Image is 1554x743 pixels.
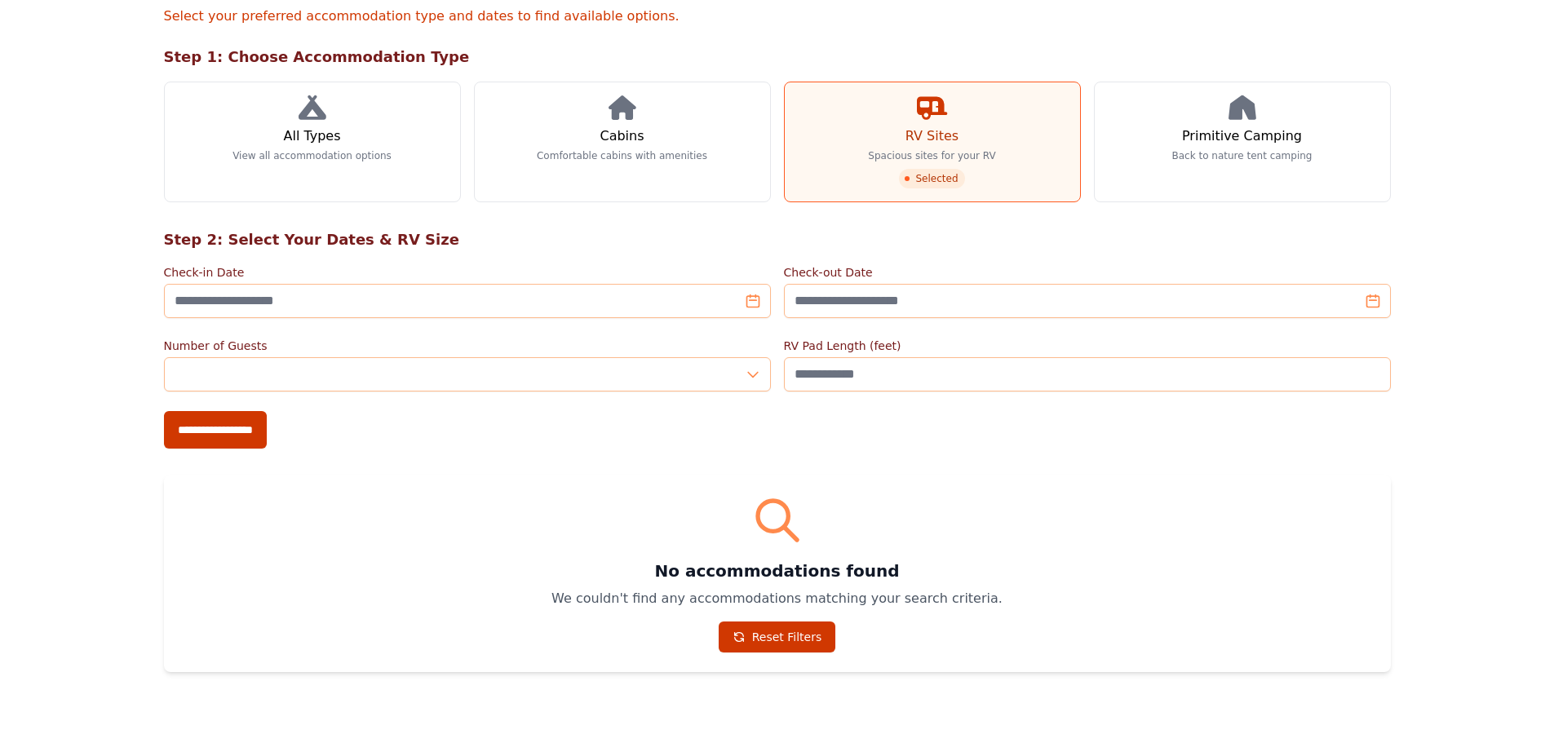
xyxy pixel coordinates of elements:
p: Select your preferred accommodation type and dates to find available options. [164,7,1391,26]
h2: Step 1: Choose Accommodation Type [164,46,1391,69]
p: Back to nature tent camping [1172,149,1313,162]
a: Cabins Comfortable cabins with amenities [474,82,771,202]
a: Reset Filters [719,621,836,652]
p: Comfortable cabins with amenities [537,149,707,162]
a: All Types View all accommodation options [164,82,461,202]
p: View all accommodation options [232,149,392,162]
p: Spacious sites for your RV [868,149,995,162]
label: Check-out Date [784,264,1391,281]
h2: Step 2: Select Your Dates & RV Size [164,228,1391,251]
label: Number of Guests [164,338,771,354]
h3: All Types [283,126,340,146]
a: RV Sites Spacious sites for your RV Selected [784,82,1081,202]
h3: Primitive Camping [1182,126,1302,146]
h3: Cabins [600,126,644,146]
span: Selected [899,169,964,188]
h3: RV Sites [905,126,959,146]
label: RV Pad Length (feet) [784,338,1391,354]
p: We couldn't find any accommodations matching your search criteria. [184,589,1371,608]
label: Check-in Date [164,264,771,281]
h3: No accommodations found [184,559,1371,582]
a: Primitive Camping Back to nature tent camping [1094,82,1391,202]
